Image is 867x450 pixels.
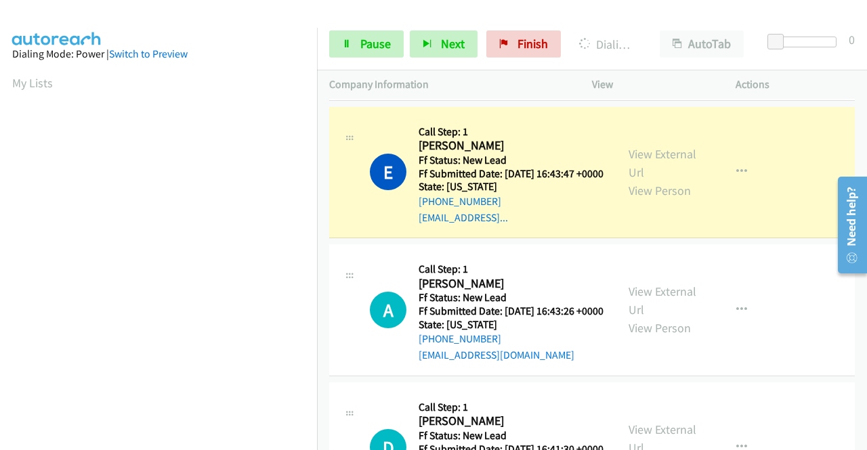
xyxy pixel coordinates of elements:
h5: Call Step: 1 [419,263,604,276]
p: Actions [736,76,855,93]
div: Delay between calls (in seconds) [774,37,837,47]
h1: E [370,154,406,190]
span: Pause [360,36,391,51]
a: [PHONE_NUMBER] [419,195,501,208]
h5: Ff Status: New Lead [419,429,604,443]
h2: [PERSON_NAME] [419,138,604,154]
span: Finish [517,36,548,51]
a: View External Url [629,146,696,180]
a: Finish [486,30,561,58]
a: [EMAIL_ADDRESS]... [419,211,508,224]
h5: Call Step: 1 [419,125,604,139]
button: Next [410,30,478,58]
h5: Ff Submitted Date: [DATE] 16:43:47 +0000 [419,167,604,181]
h5: Ff Status: New Lead [419,291,604,305]
h5: State: [US_STATE] [419,180,604,194]
h2: [PERSON_NAME] [419,413,604,429]
h5: Ff Status: New Lead [419,154,604,167]
p: Company Information [329,76,568,93]
a: View Person [629,183,691,198]
a: My Lists [12,75,53,91]
button: AutoTab [660,30,744,58]
a: [PHONE_NUMBER] [419,332,501,345]
h2: [PERSON_NAME] [419,276,604,292]
h5: Ff Submitted Date: [DATE] 16:43:26 +0000 [419,305,604,318]
a: View Person [629,320,691,336]
div: 0 [849,30,855,49]
span: Next [441,36,465,51]
h5: Call Step: 1 [419,401,604,414]
p: Dialing [PERSON_NAME] [579,35,635,53]
iframe: Resource Center [828,171,867,279]
a: View External Url [629,284,696,317]
a: Switch to Preview [109,47,188,60]
a: [EMAIL_ADDRESS][DOMAIN_NAME] [419,348,574,361]
h1: A [370,292,406,328]
div: Dialing Mode: Power | [12,46,305,62]
h5: State: [US_STATE] [419,318,604,332]
div: The call is yet to be attempted [370,292,406,328]
p: View [592,76,711,93]
a: Pause [329,30,404,58]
